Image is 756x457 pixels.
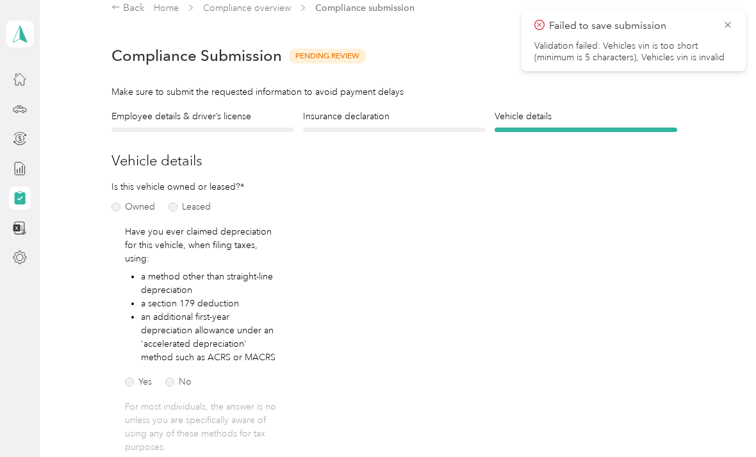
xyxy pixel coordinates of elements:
[154,3,179,13] a: Home
[125,225,280,265] p: Have you ever claimed depreciation for this vehicle, when filing taxes, using:
[111,110,294,123] h4: Employee details & driver’s license
[534,40,733,63] li: Validation failed: Vehicles vin is too short (minimum is 5 characters), Vehicles vin is invalid
[289,49,366,63] span: Pending Review
[141,270,280,297] li: a method other than straight-line depreciation
[125,378,152,386] label: Yes
[111,85,677,99] div: Make sure to submit the requested information to avoid payment delays
[168,203,211,212] label: Leased
[125,400,280,454] p: For most individuals, the answer is no unless you are specifically aware of using any of these me...
[141,297,280,310] li: a section 179 deduction
[495,110,677,123] h4: Vehicle details
[203,3,291,13] a: Compliance overview
[165,378,192,386] label: No
[549,18,713,34] p: Failed to save submission
[303,110,486,123] h4: Insurance declaration
[315,1,415,15] span: Compliance submission
[111,47,282,65] h1: Compliance Submission
[111,1,145,16] div: Back
[684,385,756,457] iframe: Everlance-gr Chat Button Frame
[111,180,233,194] p: Is this vehicle owned or leased?*
[141,310,280,364] li: an additional first-year depreciation allowance under an 'accelerated depreciation' method such a...
[111,150,677,171] h3: Vehicle details
[111,203,155,212] label: Owned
